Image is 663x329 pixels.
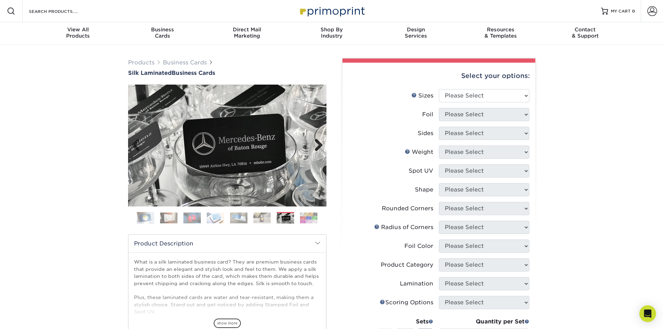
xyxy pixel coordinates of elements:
div: & Support [543,26,628,39]
span: View All [36,26,120,33]
img: Business Cards 01 [137,209,154,227]
a: Contact& Support [543,22,628,45]
span: MY CART [611,8,631,14]
img: Business Cards 08 [300,212,317,223]
div: Spot UV [409,167,433,175]
a: Shop ByIndustry [289,22,374,45]
div: Open Intercom Messenger [639,305,656,322]
a: BusinessCards [120,22,205,45]
a: DesignServices [374,22,458,45]
div: Services [374,26,458,39]
a: View AllProducts [36,22,120,45]
span: 0 [632,9,635,14]
a: Direct MailMarketing [205,22,289,45]
div: Select your options: [348,63,530,89]
img: Business Cards 03 [183,212,201,223]
img: Business Cards 07 [277,213,294,224]
h1: Business Cards [128,70,326,76]
div: Lamination [400,280,433,288]
h2: Product Description [128,235,326,252]
div: Shape [415,186,433,194]
div: Industry [289,26,374,39]
img: Silk Laminated 07 [128,85,326,206]
div: Sides [418,129,433,138]
a: Silk LaminatedBusiness Cards [128,70,326,76]
span: Silk Laminated [128,70,172,76]
div: Product Category [381,261,433,269]
div: Radius of Corners [374,223,433,232]
img: Business Cards 05 [230,212,247,223]
div: Foil [422,110,433,119]
input: SEARCH PRODUCTS..... [28,7,96,15]
a: Products [128,59,155,66]
div: & Templates [458,26,543,39]
a: Resources& Templates [458,22,543,45]
img: Primoprint [297,3,366,18]
span: Contact [543,26,628,33]
div: Rounded Corners [382,204,433,213]
img: Business Cards 06 [253,212,271,223]
span: Shop By [289,26,374,33]
img: Business Cards 04 [207,212,224,223]
a: Business Cards [163,59,207,66]
div: Sizes [411,92,433,100]
div: Quantity per Set [439,318,529,326]
div: Foil Color [404,242,433,250]
span: Design [374,26,458,33]
div: Weight [405,148,433,156]
img: Business Cards 02 [160,212,177,223]
span: Direct Mail [205,26,289,33]
div: Marketing [205,26,289,39]
span: Business [120,26,205,33]
div: Products [36,26,120,39]
div: Cards [120,26,205,39]
div: Sets [378,318,433,326]
div: Scoring Options [380,298,433,307]
span: Resources [458,26,543,33]
span: show more [214,319,241,328]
